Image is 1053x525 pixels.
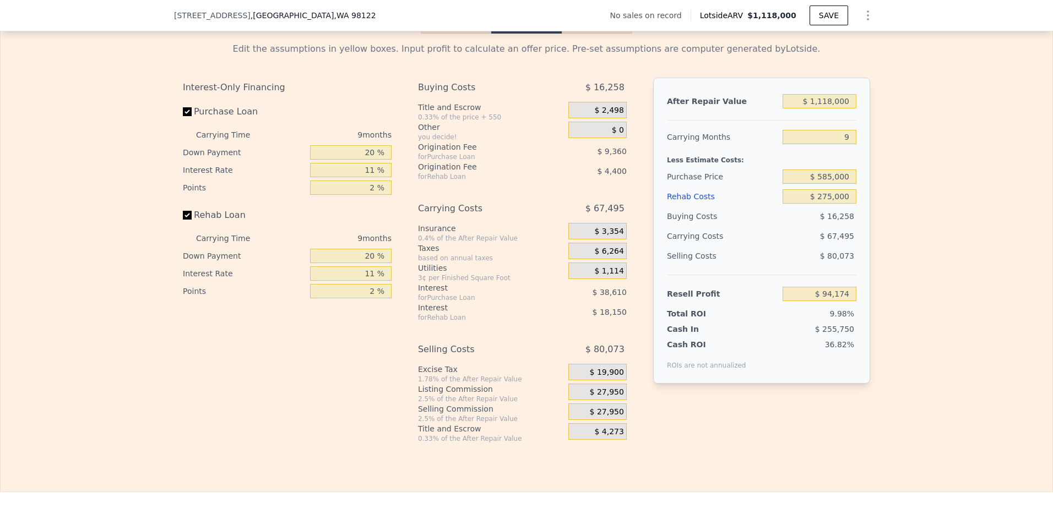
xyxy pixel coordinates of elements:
[585,340,625,359] span: $ 80,073
[585,78,625,97] span: $ 16,258
[418,243,564,254] div: Taxes
[418,414,564,423] div: 2.5% of the After Repair Value
[418,313,541,322] div: for Rehab Loan
[418,102,564,113] div: Title and Escrow
[196,229,268,247] div: Carrying Time
[667,246,778,266] div: Selling Costs
[418,274,564,282] div: 3¢ per Finished Square Foot
[667,187,778,206] div: Rehab Costs
[418,340,541,359] div: Selling Costs
[667,147,856,167] div: Less Estimate Costs:
[183,42,870,56] div: Edit the assumptions in yellow boxes. Input profit to calculate an offer price. Pre-set assumptio...
[594,227,623,237] span: $ 3,354
[272,229,392,247] div: 9 months
[594,247,623,256] span: $ 6,264
[815,325,854,333] span: $ 255,750
[183,102,306,122] label: Purchase Loan
[418,161,541,172] div: Origination Fee
[418,395,564,403] div: 2.5% of the After Repair Value
[418,223,564,234] div: Insurance
[585,199,625,218] span: $ 67,495
[183,107,192,116] input: Purchase Loan
[183,144,306,161] div: Down Payment
[590,368,624,378] span: $ 19,900
[810,6,848,25] button: SAVE
[334,11,376,20] span: , WA 98122
[667,339,746,350] div: Cash ROI
[667,206,778,226] div: Buying Costs
[418,199,541,218] div: Carrying Costs
[174,10,251,21] span: [STREET_ADDRESS]
[183,161,306,179] div: Interest Rate
[667,91,778,111] div: After Repair Value
[418,113,564,122] div: 0.33% of the price + 550
[667,226,736,246] div: Carrying Costs
[612,125,624,135] span: $ 0
[597,167,626,176] span: $ 4,400
[251,10,376,21] span: , [GEOGRAPHIC_DATA]
[196,126,268,144] div: Carrying Time
[418,423,564,434] div: Title and Escrow
[418,262,564,274] div: Utilities
[830,309,854,318] span: 9.98%
[667,308,736,319] div: Total ROI
[610,10,691,21] div: No sales on record
[418,172,541,181] div: for Rehab Loan
[825,340,854,349] span: 36.82%
[183,211,192,220] input: Rehab Loan
[820,232,854,240] span: $ 67,495
[418,293,541,302] div: for Purchase Loan
[183,265,306,282] div: Interest Rate
[418,152,541,161] div: for Purchase Loan
[594,266,623,276] span: $ 1,114
[667,167,778,187] div: Purchase Price
[594,427,623,437] span: $ 4,273
[183,205,306,225] label: Rehab Loan
[857,4,879,26] button: Show Options
[418,141,541,152] div: Origination Fee
[418,403,564,414] div: Selling Commission
[183,78,392,97] div: Interest-Only Financing
[593,308,627,316] span: $ 18,150
[418,302,541,313] div: Interest
[597,147,626,156] span: $ 9,360
[820,212,854,221] span: $ 16,258
[418,133,564,141] div: you decide!
[667,284,778,304] div: Resell Profit
[418,254,564,262] div: based on annual taxes
[418,384,564,395] div: Listing Commission
[667,350,746,370] div: ROIs are not annualized
[590,387,624,397] span: $ 27,950
[418,282,541,293] div: Interest
[418,122,564,133] div: Other
[418,234,564,243] div: 0.4% of the After Repair Value
[418,375,564,384] div: 1.78% of the After Repair Value
[667,127,778,147] div: Carrying Months
[418,364,564,375] div: Excise Tax
[590,407,624,417] span: $ 27,950
[183,282,306,300] div: Points
[183,247,306,265] div: Down Payment
[700,10,747,21] span: Lotside ARV
[593,288,627,297] span: $ 38,610
[667,324,736,335] div: Cash In
[272,126,392,144] div: 9 months
[418,78,541,97] div: Buying Costs
[418,434,564,443] div: 0.33% of the After Repair Value
[747,11,796,20] span: $1,118,000
[183,179,306,196] div: Points
[820,251,854,260] span: $ 80,073
[594,106,623,116] span: $ 2,498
